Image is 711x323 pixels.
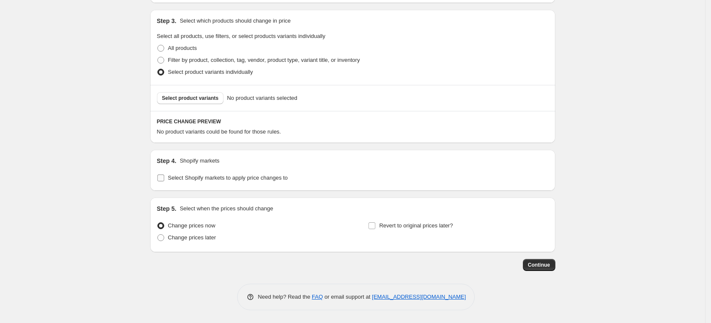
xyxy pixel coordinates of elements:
[528,262,550,268] span: Continue
[168,69,253,75] span: Select product variants individually
[180,157,219,165] p: Shopify markets
[168,57,360,63] span: Filter by product, collection, tag, vendor, product type, variant title, or inventory
[157,128,281,135] span: No product variants could be found for those rules.
[157,33,325,39] span: Select all products, use filters, or select products variants individually
[157,204,177,213] h2: Step 5.
[180,204,273,213] p: Select when the prices should change
[312,294,323,300] a: FAQ
[157,157,177,165] h2: Step 4.
[323,294,372,300] span: or email support at
[168,234,216,241] span: Change prices later
[157,118,548,125] h6: PRICE CHANGE PREVIEW
[162,95,219,102] span: Select product variants
[180,17,290,25] p: Select which products should change in price
[157,92,224,104] button: Select product variants
[227,94,297,102] span: No product variants selected
[258,294,312,300] span: Need help? Read the
[168,222,215,229] span: Change prices now
[168,45,197,51] span: All products
[168,175,288,181] span: Select Shopify markets to apply price changes to
[523,259,555,271] button: Continue
[372,294,466,300] a: [EMAIL_ADDRESS][DOMAIN_NAME]
[157,17,177,25] h2: Step 3.
[379,222,453,229] span: Revert to original prices later?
